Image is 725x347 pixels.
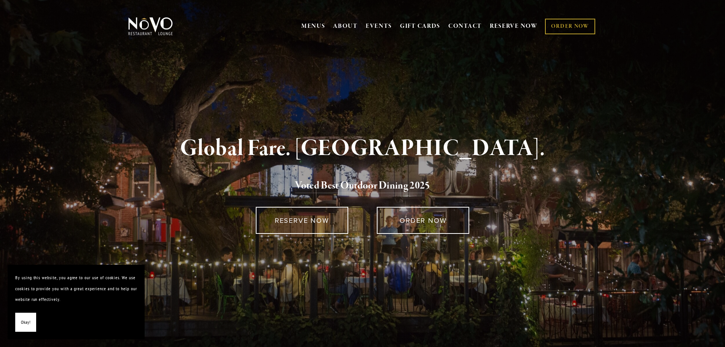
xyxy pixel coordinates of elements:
[21,317,30,328] span: Okay!
[366,22,392,30] a: EVENTS
[545,19,595,34] a: ORDER NOW
[8,265,145,339] section: Cookie banner
[377,207,469,234] a: ORDER NOW
[301,22,325,30] a: MENUS
[333,22,358,30] a: ABOUT
[490,19,538,34] a: RESERVE NOW
[15,272,137,305] p: By using this website, you agree to our use of cookies. We use cookies to provide you with a grea...
[295,179,425,193] a: Voted Best Outdoor Dining 202
[127,17,174,36] img: Novo Restaurant &amp; Lounge
[180,134,545,163] strong: Global Fare. [GEOGRAPHIC_DATA].
[256,207,348,234] a: RESERVE NOW
[141,178,585,194] h2: 5
[15,313,36,332] button: Okay!
[448,19,482,34] a: CONTACT
[400,19,440,34] a: GIFT CARDS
